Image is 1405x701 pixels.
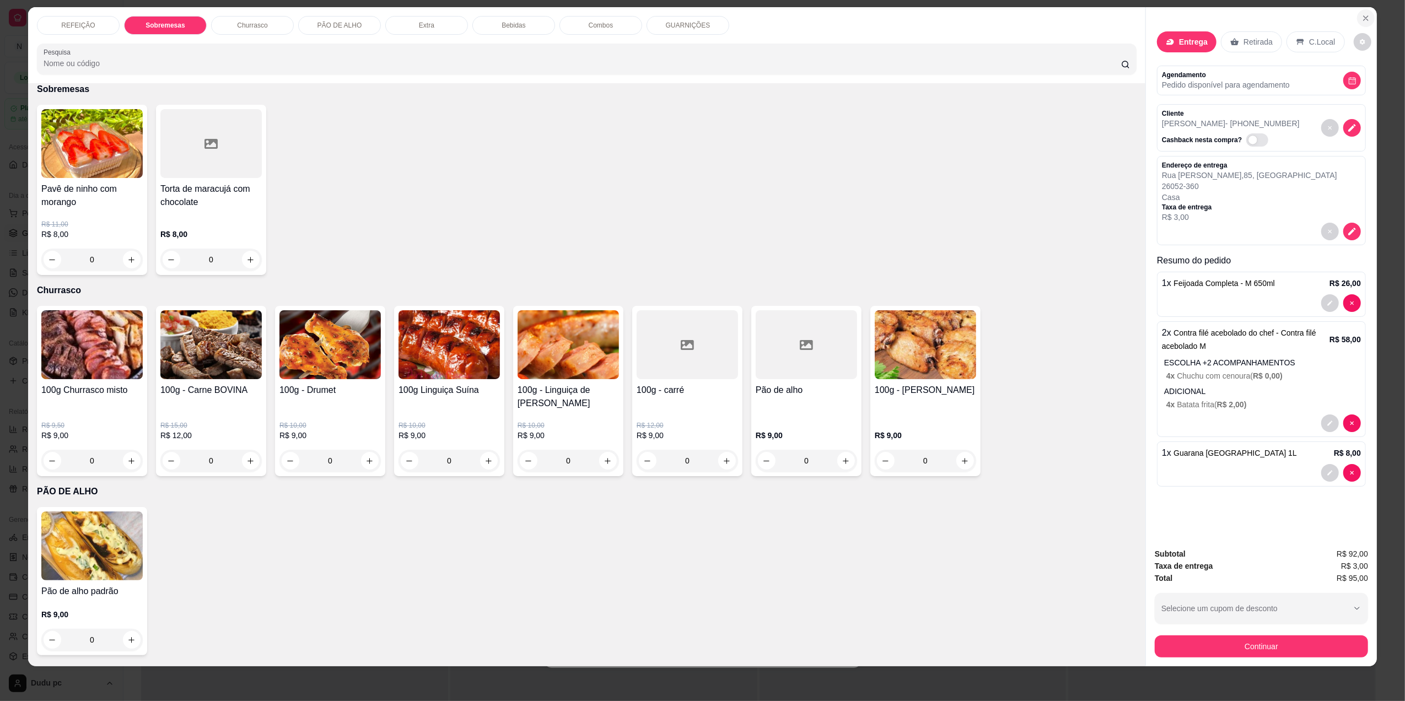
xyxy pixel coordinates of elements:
[1162,136,1242,144] p: Cashback nesta compra?
[1166,399,1361,410] p: Batata frita (
[1173,279,1275,288] span: Feijoada Completa - M 650ml
[637,421,738,430] p: R$ 12,00
[1343,72,1361,89] button: decrease-product-quantity
[163,251,180,268] button: decrease-product-quantity
[160,182,262,209] h4: Torta de maracujá com chocolate
[637,430,738,441] p: R$ 9,00
[502,21,525,30] p: Bebidas
[41,220,143,229] p: R$ 11,00
[1321,464,1339,482] button: decrease-product-quantity
[1253,371,1283,380] span: R$ 0,00 )
[160,229,262,240] p: R$ 8,00
[41,109,143,178] img: product-image
[41,585,143,598] h4: Pão de alho padrão
[41,310,143,379] img: product-image
[1162,203,1337,212] p: Taxa de entrega
[123,631,141,649] button: increase-product-quantity
[756,430,857,441] p: R$ 9,00
[1155,562,1213,570] strong: Taxa de entrega
[44,47,74,57] label: Pesquisa
[837,452,855,470] button: increase-product-quantity
[160,384,262,397] h4: 100g - Carne BOVINA
[1166,371,1177,380] span: 4 x
[44,58,1121,69] input: Pesquisa
[160,421,262,430] p: R$ 15,00
[41,421,143,430] p: R$ 9,50
[1155,593,1368,624] button: Selecione um cupom de desconto
[1157,254,1366,267] p: Resumo do pedido
[518,421,619,430] p: R$ 10,00
[401,452,418,470] button: decrease-product-quantity
[1341,560,1368,572] span: R$ 3,00
[518,430,619,441] p: R$ 9,00
[1217,400,1247,409] span: R$ 2,00 )
[1155,635,1368,657] button: Continuar
[37,664,1137,677] p: Extra
[1243,36,1273,47] p: Retirada
[1321,414,1339,432] button: decrease-product-quantity
[37,284,1137,297] p: Churrasco
[1343,223,1361,240] button: decrease-product-quantity
[1337,572,1368,584] span: R$ 95,00
[1155,574,1172,583] strong: Total
[41,609,143,620] p: R$ 9,00
[1343,464,1361,482] button: decrease-product-quantity
[1343,414,1361,432] button: decrease-product-quantity
[242,452,260,470] button: increase-product-quantity
[637,384,738,397] h4: 100g - carré
[1337,548,1368,560] span: R$ 92,00
[123,452,141,470] button: increase-product-quantity
[1354,33,1371,51] button: decrease-product-quantity
[399,421,500,430] p: R$ 10,00
[1343,119,1361,137] button: decrease-product-quantity
[666,21,710,30] p: GUARNIÇÕES
[1162,118,1300,129] p: [PERSON_NAME] - [PHONE_NUMBER]
[589,21,613,30] p: Combos
[1162,181,1337,192] p: 26052-360
[419,21,434,30] p: Extra
[1321,223,1339,240] button: decrease-product-quantity
[1162,326,1329,353] p: 2 x
[146,21,185,30] p: Sobremesas
[1164,386,1361,397] p: ADICIONAL
[1164,357,1361,368] p: ESCOLHA +2 ACOMPANHAMENTOS
[160,310,262,379] img: product-image
[399,384,500,397] h4: 100g Linguiça Suína
[518,384,619,410] h4: 100g - Linguiça de [PERSON_NAME]
[123,251,141,268] button: increase-product-quantity
[1329,334,1361,345] p: R$ 58,00
[44,631,61,649] button: decrease-product-quantity
[279,384,381,397] h4: 100g - Drumet
[1155,549,1186,558] strong: Subtotal
[1166,400,1177,409] span: 4 x
[518,310,619,379] img: product-image
[1329,278,1361,289] p: R$ 26,00
[1321,119,1339,137] button: decrease-product-quantity
[520,452,537,470] button: decrease-product-quantity
[1162,328,1316,350] span: Contra filé acebolado do chef - Contra filé acebolado M
[1173,449,1297,457] span: Guarana [GEOGRAPHIC_DATA] 1L
[599,452,617,470] button: increase-product-quantity
[41,229,143,240] p: R$ 8,00
[1179,36,1208,47] p: Entrega
[1162,192,1337,203] p: Casa
[317,21,362,30] p: PÃO DE ALHO
[279,310,381,379] img: product-image
[1162,161,1337,170] p: Endereço de entrega
[242,251,260,268] button: increase-product-quantity
[41,384,143,397] h4: 100g Churrasco misto
[756,384,857,397] h4: Pão de alho
[1162,71,1290,79] p: Agendamento
[1166,370,1361,381] p: Chuchu com cenoura (
[480,452,498,470] button: increase-product-quantity
[875,430,976,441] p: R$ 9,00
[875,384,976,397] h4: 100g - [PERSON_NAME]
[956,452,974,470] button: increase-product-quantity
[399,310,500,379] img: product-image
[44,251,61,268] button: decrease-product-quantity
[61,21,95,30] p: REFEIÇÃO
[1246,133,1273,147] label: Automatic updates
[639,452,656,470] button: decrease-product-quantity
[41,511,143,580] img: product-image
[41,430,143,441] p: R$ 9,00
